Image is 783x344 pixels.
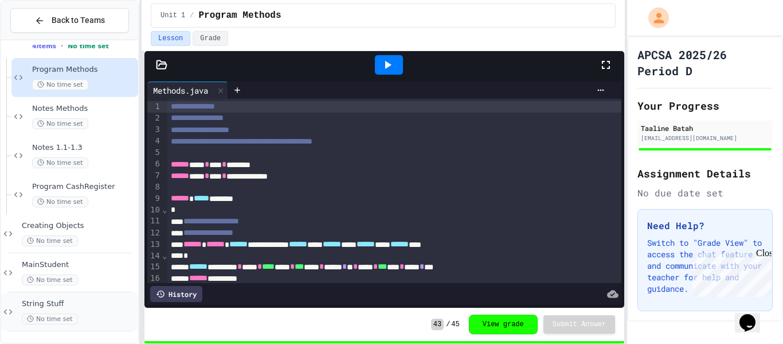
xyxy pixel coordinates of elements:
span: No time set [32,79,88,90]
h3: Need Help? [647,219,763,233]
span: No time set [32,196,88,207]
div: History [150,286,202,302]
div: 13 [147,239,162,250]
span: Back to Teams [52,14,105,26]
span: MainStudent [22,260,136,270]
div: 11 [147,215,162,227]
div: 15 [147,261,162,273]
span: No time set [32,118,88,129]
div: 10 [147,204,162,216]
div: Chat with us now!Close [5,5,79,73]
span: No time set [22,235,78,246]
button: Back to Teams [10,8,129,33]
h2: Your Progress [637,98,773,114]
div: 7 [147,170,162,181]
div: Methods.java [147,82,228,99]
span: Notes Methods [32,104,136,114]
span: Program Methods [199,9,281,22]
div: [EMAIL_ADDRESS][DOMAIN_NAME] [641,134,769,142]
div: 2 [147,113,162,124]
div: No due date set [637,186,773,200]
div: Taaline Batah [641,123,769,133]
button: View grade [469,315,538,334]
span: No time set [68,42,109,50]
span: Notes 1.1-1.3 [32,143,136,153]
div: 16 [147,273,162,284]
button: Lesson [151,31,190,46]
span: No time set [22,314,78,324]
div: My Account [636,5,672,31]
div: 4 [147,136,162,147]
p: Switch to "Grade View" to access the chat feature and communicate with your teacher for help and ... [647,237,763,295]
div: 14 [147,250,162,262]
span: String Stuff [22,299,136,309]
div: 9 [147,193,162,204]
iframe: chat widget [688,248,772,297]
span: / [190,11,194,20]
span: 43 [431,319,444,330]
button: Grade [193,31,228,46]
span: Unit 1 [160,11,185,20]
span: Fold line [162,251,167,260]
div: 12 [147,227,162,239]
span: Program Methods [32,65,136,75]
button: Submit Answer [543,315,616,334]
div: 5 [147,147,162,159]
span: • [61,41,63,51]
h1: APCSA 2025/26 Period D [637,47,773,79]
div: 8 [147,181,162,193]
span: Submit Answer [553,320,606,329]
div: 3 [147,124,162,136]
iframe: chat widget [735,298,772,333]
div: 1 [147,101,162,113]
span: / [446,320,450,329]
span: Creating Objects [22,221,136,231]
div: Methods.java [147,84,214,96]
span: No time set [32,157,88,168]
h2: Assignment Details [637,165,773,181]
span: Fold line [162,205,167,214]
span: Program CashRegister [32,182,136,192]
div: 6 [147,159,162,170]
span: 4 items [32,42,56,50]
span: No time set [22,275,78,285]
span: 45 [451,320,459,329]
